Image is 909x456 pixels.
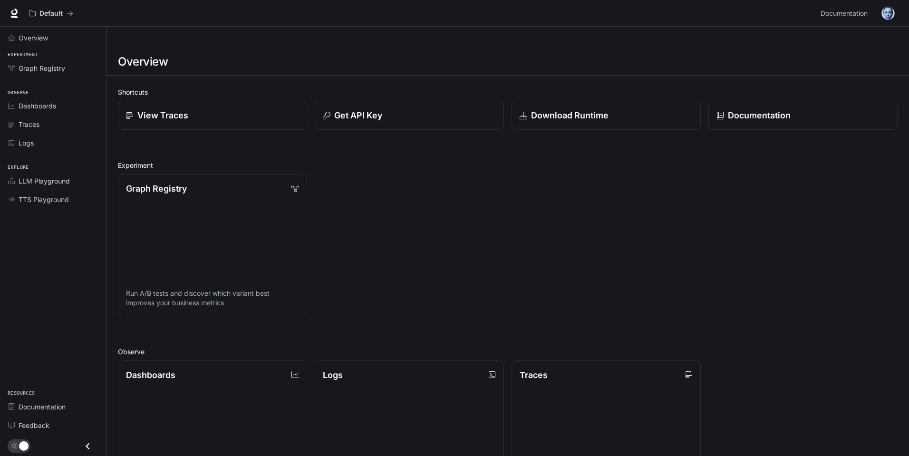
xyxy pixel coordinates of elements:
h2: Experiment [118,160,898,170]
a: Graph Registry [4,60,102,77]
button: User avatar [879,4,898,23]
p: Default [39,10,63,18]
span: Dark mode toggle [19,440,29,451]
span: Documentation [821,8,868,19]
p: View Traces [137,109,188,122]
p: Run A/B tests and discover which variant best improves your business metrics [126,289,299,308]
a: Overview [4,29,102,46]
h2: Shortcuts [118,87,898,97]
a: TTS Playground [4,191,102,208]
span: TTS Playground [19,194,69,204]
a: Graph RegistryRun A/B tests and discover which variant best improves your business metrics [118,174,307,316]
button: Get API Key [315,101,504,130]
img: User avatar [881,7,895,20]
p: Logs [323,369,343,381]
button: All workspaces [25,4,77,23]
span: Traces [19,119,39,129]
span: LLM Playground [19,176,70,186]
p: Dashboards [126,369,175,381]
a: Feedback [4,417,102,434]
a: Documentation [817,4,875,23]
a: Logs [4,135,102,151]
a: LLM Playground [4,173,102,189]
p: Documentation [728,109,791,122]
a: Documentation [708,101,898,130]
p: Traces [520,369,548,381]
h1: Overview [118,52,168,71]
button: Close drawer [77,437,98,456]
span: Documentation [19,402,66,412]
a: Documentation [4,398,102,415]
span: Graph Registry [19,63,65,73]
span: Overview [19,33,48,43]
h2: Observe [118,347,898,357]
span: Logs [19,138,34,148]
p: Get API Key [334,109,382,122]
span: Dashboards [19,101,56,111]
p: Graph Registry [126,182,187,195]
a: View Traces [118,101,307,130]
a: Dashboards [4,97,102,114]
a: Traces [4,116,102,133]
a: Download Runtime [512,101,701,130]
p: Download Runtime [531,109,609,122]
span: Feedback [19,420,49,430]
